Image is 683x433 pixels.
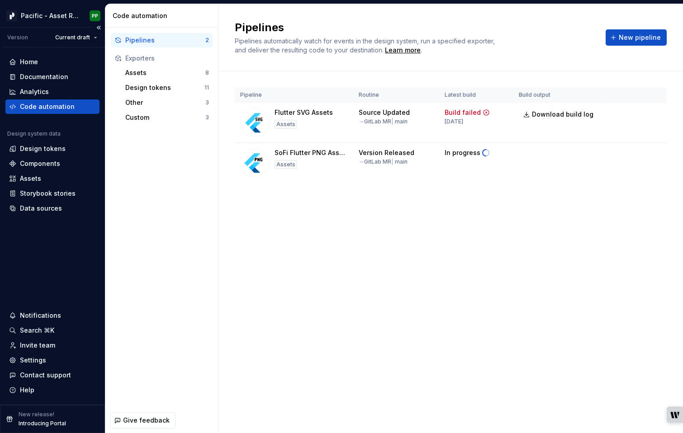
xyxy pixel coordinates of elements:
button: Other3 [122,95,213,110]
div: SoFi Flutter PNG Assets [275,148,348,157]
a: Code automation [5,99,100,114]
a: Invite team [5,338,100,353]
div: Custom [125,113,205,122]
div: Home [20,57,38,66]
div: Pacific - Asset Repository (Illustrations) [21,11,79,20]
div: Pipelines [125,36,205,45]
div: Source Updated [359,108,410,117]
div: In progress [445,148,480,157]
div: 3 [205,99,209,106]
div: Invite team [20,341,55,350]
span: Give feedback [123,416,170,425]
div: Storybook stories [20,189,76,198]
div: Components [20,159,60,168]
div: Help [20,386,34,395]
th: Pipeline [235,88,353,103]
div: Settings [20,356,46,365]
div: [DATE] [445,118,463,125]
th: Build output [513,88,605,103]
div: 11 [204,84,209,91]
th: Latest build [439,88,513,103]
div: Code automation [113,11,214,20]
a: Home [5,55,100,69]
button: Assets8 [122,66,213,80]
div: Exporters [125,54,209,63]
div: 8 [205,69,209,76]
div: Analytics [20,87,49,96]
button: Pipelines2 [111,33,213,47]
a: Learn more [385,46,421,55]
a: Components [5,156,100,171]
div: Code automation [20,102,75,111]
h2: Pipelines [235,20,595,35]
div: Version Released [359,148,414,157]
a: Settings [5,353,100,367]
div: Contact support [20,371,71,380]
div: → GitLab MR main [359,158,408,165]
div: Design tokens [125,83,204,92]
div: Search ⌘K [20,326,54,335]
div: Assets [275,120,297,129]
button: Design tokens11 [122,80,213,95]
a: Analytics [5,85,100,99]
button: Current draft [51,31,101,44]
div: Design tokens [20,144,66,153]
div: Other [125,98,205,107]
div: Data sources [20,204,62,213]
button: Search ⌘K [5,323,100,338]
a: Assets [5,171,100,186]
button: Download build log [519,106,599,122]
a: Storybook stories [5,186,100,201]
div: 2 [205,37,209,44]
span: New pipeline [619,33,661,42]
a: Design tokens [5,141,100,156]
img: 8d0dbd7b-a897-4c39-8ca0-62fbda938e11.png [6,10,17,21]
div: Design system data [7,130,61,137]
button: Custom3 [122,110,213,125]
div: Flutter SVG Assets [275,108,333,117]
span: Current draft [55,34,90,41]
span: Download build log [532,110,593,119]
span: | [391,158,394,165]
span: Pipelines automatically watch for events in the design system, run a specified exporter, and deli... [235,37,497,54]
div: Documentation [20,72,68,81]
span: | [391,118,394,125]
div: PP [92,12,98,19]
a: Documentation [5,70,100,84]
span: . [384,47,422,54]
div: 3 [205,114,209,121]
div: Assets [20,174,41,183]
button: Contact support [5,368,100,382]
button: Notifications [5,308,100,323]
button: New pipeline [606,29,667,46]
div: Assets [125,68,205,77]
button: Collapse sidebar [92,21,105,34]
a: Data sources [5,201,100,216]
p: New release! [19,411,54,418]
button: Help [5,383,100,397]
div: → GitLab MR main [359,118,408,125]
div: Notifications [20,311,61,320]
button: Pacific - Asset Repository (Illustrations)PP [2,6,103,25]
div: Assets [275,160,297,169]
p: Introducing Portal [19,420,66,427]
div: Version [7,34,28,41]
button: Give feedback [110,412,175,428]
th: Routine [353,88,440,103]
div: Build failed [445,108,481,117]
